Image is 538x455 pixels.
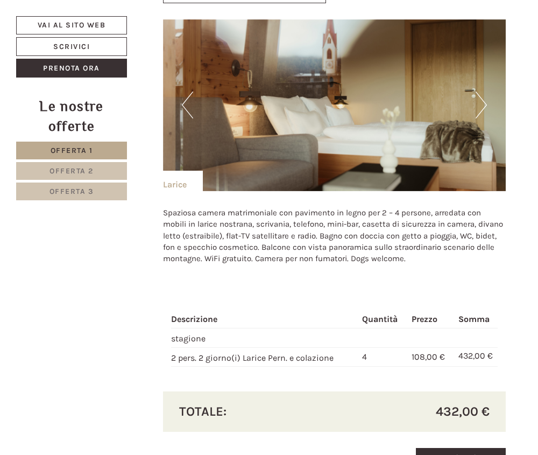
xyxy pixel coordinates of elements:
button: Invia [286,284,343,303]
button: Next [476,92,487,118]
span: 432,00 € [436,402,490,421]
div: Le nostre offerte [16,96,127,136]
span: Offerta 2 [49,166,94,176]
div: Hotel B&B Feldmessner [16,31,169,40]
p: Spaziosa camera matrimoniale con pavimento in legno per 2 – 4 persone, arredata con mobili in lar... [163,207,506,265]
small: 10:41 [16,52,169,60]
div: Buon giorno, come possiamo aiutarla? [8,29,174,62]
a: Scrivici [16,37,127,56]
div: Totale: [171,402,335,421]
th: Somma [454,311,498,328]
button: Previous [182,92,193,118]
img: image [163,19,506,191]
th: Descrizione [171,311,358,328]
span: Offerta 3 [49,187,94,196]
div: Larice [163,171,203,191]
td: 432,00 € [454,347,498,367]
td: 2 pers. 2 giorno(i) Larice Pern. e colazione [171,347,358,367]
span: 108,00 € [412,352,445,362]
td: 4 [358,347,407,367]
td: stagione [171,328,358,347]
a: Prenota ora [16,59,127,78]
th: Prezzo [407,311,454,328]
th: Quantità [358,311,407,328]
a: Vai al sito web [16,16,127,34]
span: Offerta 1 [51,146,93,155]
div: [DATE] [152,8,190,26]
